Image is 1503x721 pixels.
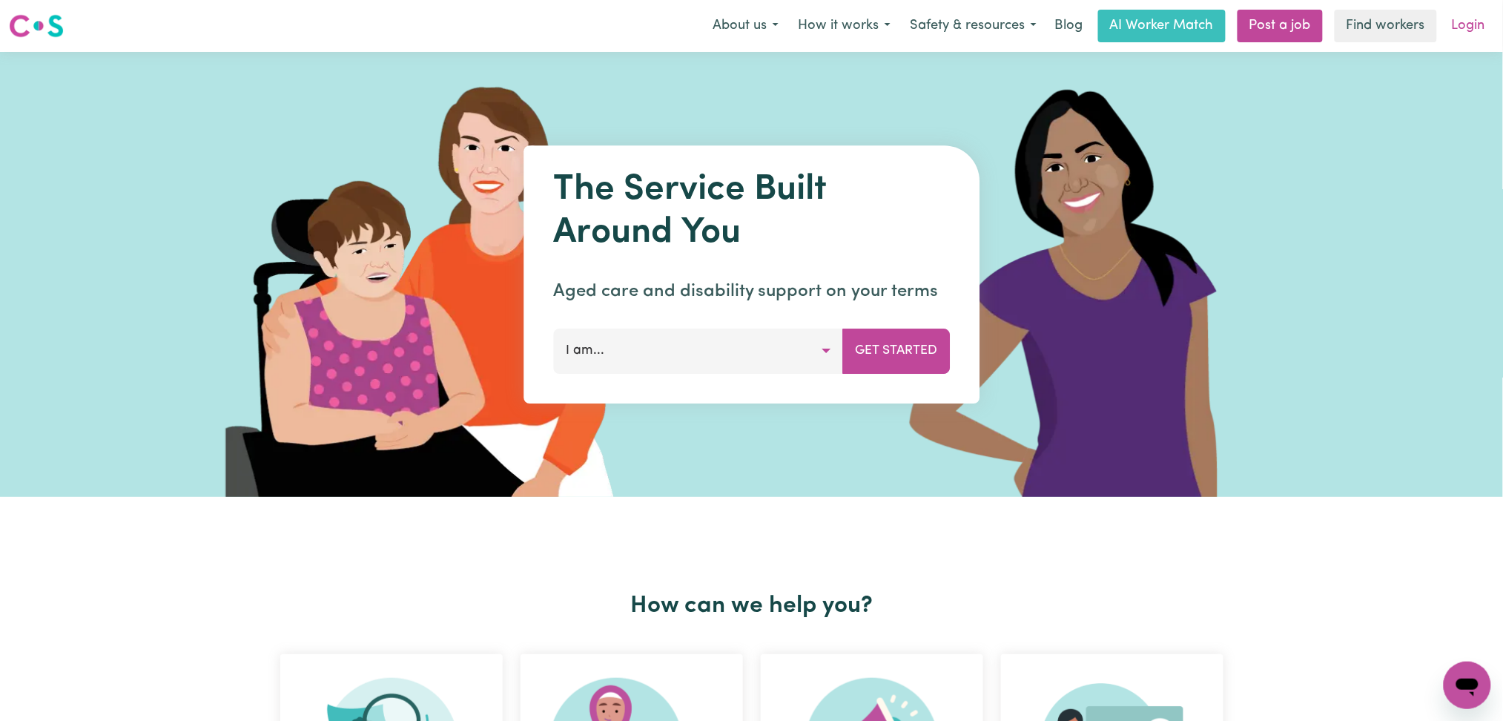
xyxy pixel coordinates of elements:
h1: The Service Built Around You [553,169,950,254]
a: Post a job [1238,10,1323,42]
a: Blog [1046,10,1092,42]
iframe: Button to launch messaging window [1444,662,1491,709]
img: Careseekers logo [9,13,64,39]
a: AI Worker Match [1098,10,1226,42]
button: Safety & resources [900,10,1046,42]
p: Aged care and disability support on your terms [553,278,950,305]
a: Careseekers logo [9,9,64,43]
a: Login [1443,10,1494,42]
button: Get Started [842,329,950,373]
h2: How can we help you? [271,592,1232,620]
button: How it works [788,10,900,42]
button: About us [703,10,788,42]
button: I am... [553,329,843,373]
a: Find workers [1335,10,1437,42]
